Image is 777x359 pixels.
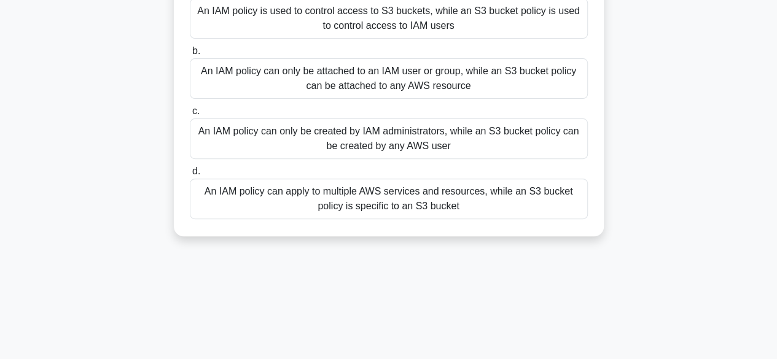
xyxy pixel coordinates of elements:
div: An IAM policy can only be attached to an IAM user or group, while an S3 bucket policy can be atta... [190,58,588,99]
div: An IAM policy can only be created by IAM administrators, while an S3 bucket policy can be created... [190,118,588,159]
span: d. [192,166,200,176]
span: b. [192,45,200,56]
div: An IAM policy can apply to multiple AWS services and resources, while an S3 bucket policy is spec... [190,179,588,219]
span: c. [192,106,200,116]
